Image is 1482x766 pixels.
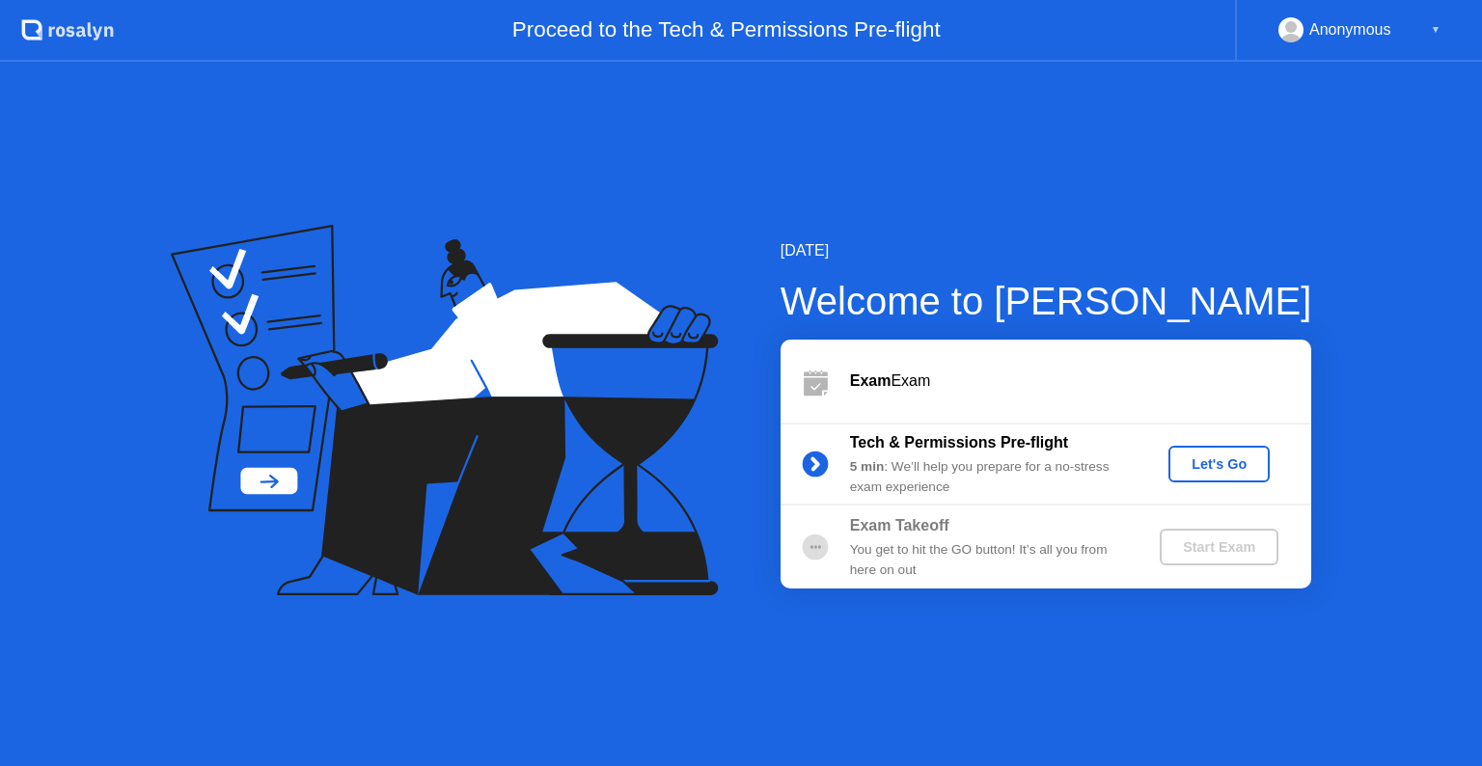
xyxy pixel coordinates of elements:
[850,457,1128,497] div: : We’ll help you prepare for a no-stress exam experience
[850,434,1068,451] b: Tech & Permissions Pre-flight
[850,540,1128,580] div: You get to hit the GO button! It’s all you from here on out
[781,239,1312,262] div: [DATE]
[850,369,1311,393] div: Exam
[1309,17,1391,42] div: Anonymous
[781,272,1312,330] div: Welcome to [PERSON_NAME]
[850,459,885,474] b: 5 min
[1168,446,1270,482] button: Let's Go
[1160,529,1278,565] button: Start Exam
[850,372,892,389] b: Exam
[1431,17,1441,42] div: ▼
[1167,539,1271,555] div: Start Exam
[850,517,949,533] b: Exam Takeoff
[1176,456,1262,472] div: Let's Go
